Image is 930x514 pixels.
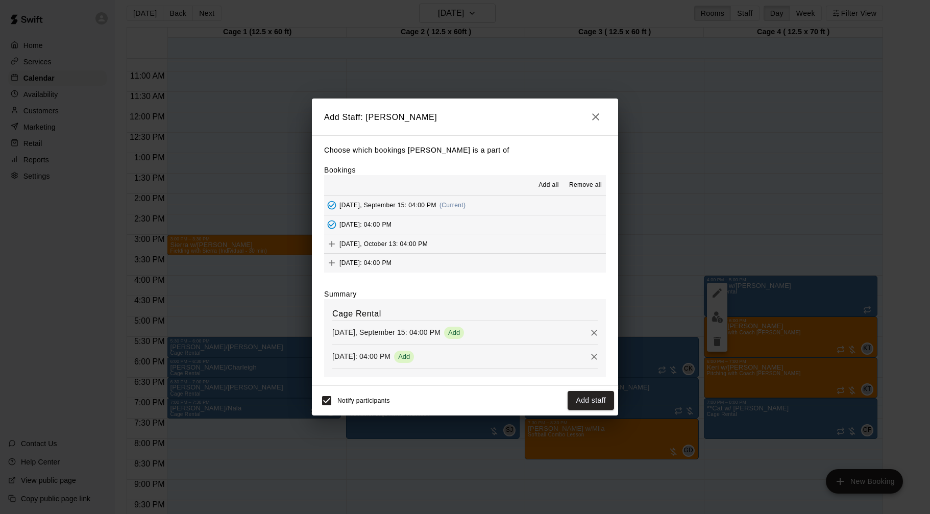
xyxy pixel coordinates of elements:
span: (Current) [439,202,466,209]
p: [DATE], September 15: 04:00 PM [332,327,440,337]
button: Add all [532,177,565,193]
span: Add [444,329,464,336]
span: [DATE]: 04:00 PM [339,221,391,228]
button: Added - Collect Payment[DATE], September 15: 04:00 PM(Current) [324,196,606,215]
span: Add [324,259,339,266]
span: Add all [539,180,559,190]
button: Remove [586,325,602,340]
button: Add[DATE]: 04:00 PM [324,254,606,273]
button: Add[DATE], October 13: 04:00 PM [324,234,606,253]
p: [DATE]: 04:00 PM [332,351,390,361]
h6: Cage Rental [332,307,598,321]
button: Added - Collect Payment[DATE]: 04:00 PM [324,215,606,234]
label: Summary [324,289,357,299]
label: Bookings [324,166,356,174]
button: Remove [586,349,602,364]
span: Notify participants [337,397,390,404]
h2: Add Staff: [PERSON_NAME] [312,99,618,135]
button: Added - Collect Payment [324,198,339,213]
button: Add staff [568,391,614,410]
button: Remove all [565,177,606,193]
span: Add [324,239,339,247]
button: Added - Collect Payment [324,217,339,232]
span: [DATE], September 15: 04:00 PM [339,202,436,209]
span: Add [394,353,414,360]
span: [DATE]: 04:00 PM [339,259,391,266]
p: Choose which bookings [PERSON_NAME] is a part of [324,144,606,157]
span: [DATE], October 13: 04:00 PM [339,240,428,247]
span: Remove all [569,180,602,190]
